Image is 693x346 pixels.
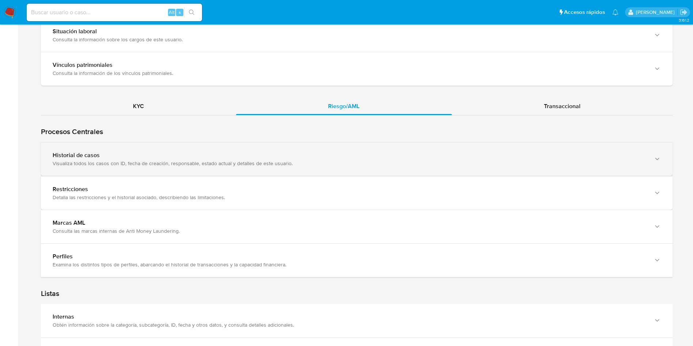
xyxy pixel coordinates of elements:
[179,9,181,16] span: s
[53,313,646,320] div: Internas
[27,8,202,17] input: Buscar usuario o caso...
[41,176,673,210] button: RestriccionesDetalla las restricciones y el historial asociado, describiendo las limitaciones.
[328,102,359,110] span: Riesgo/AML
[53,261,646,268] div: Examina los distintos tipos de perfiles, abarcando el historial de transacciones y la capacidad f...
[612,9,618,15] a: Notificaciones
[679,17,689,23] span: 3.161.2
[41,304,673,337] button: InternasObtén información sobre la categoría, subcategoría, ID, fecha y otros datos, y consulta d...
[544,102,580,110] span: Transaccional
[636,9,677,16] p: gustavo.deseta@mercadolibre.com
[564,8,605,16] span: Accesos rápidos
[133,102,144,110] span: KYC
[184,7,199,18] button: search-icon
[41,127,673,136] h1: Procesos Centrales
[41,244,673,277] button: PerfilesExamina los distintos tipos de perfiles, abarcando el historial de transacciones y la cap...
[53,186,646,193] div: Restricciones
[53,194,646,201] div: Detalla las restricciones y el historial asociado, describiendo las limitaciones.
[169,9,175,16] span: Alt
[41,289,673,298] h1: Listas
[680,8,688,16] a: Salir
[53,322,646,328] div: Obtén información sobre la categoría, subcategoría, ID, fecha y otros datos, y consulta detalles ...
[53,253,646,260] div: Perfiles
